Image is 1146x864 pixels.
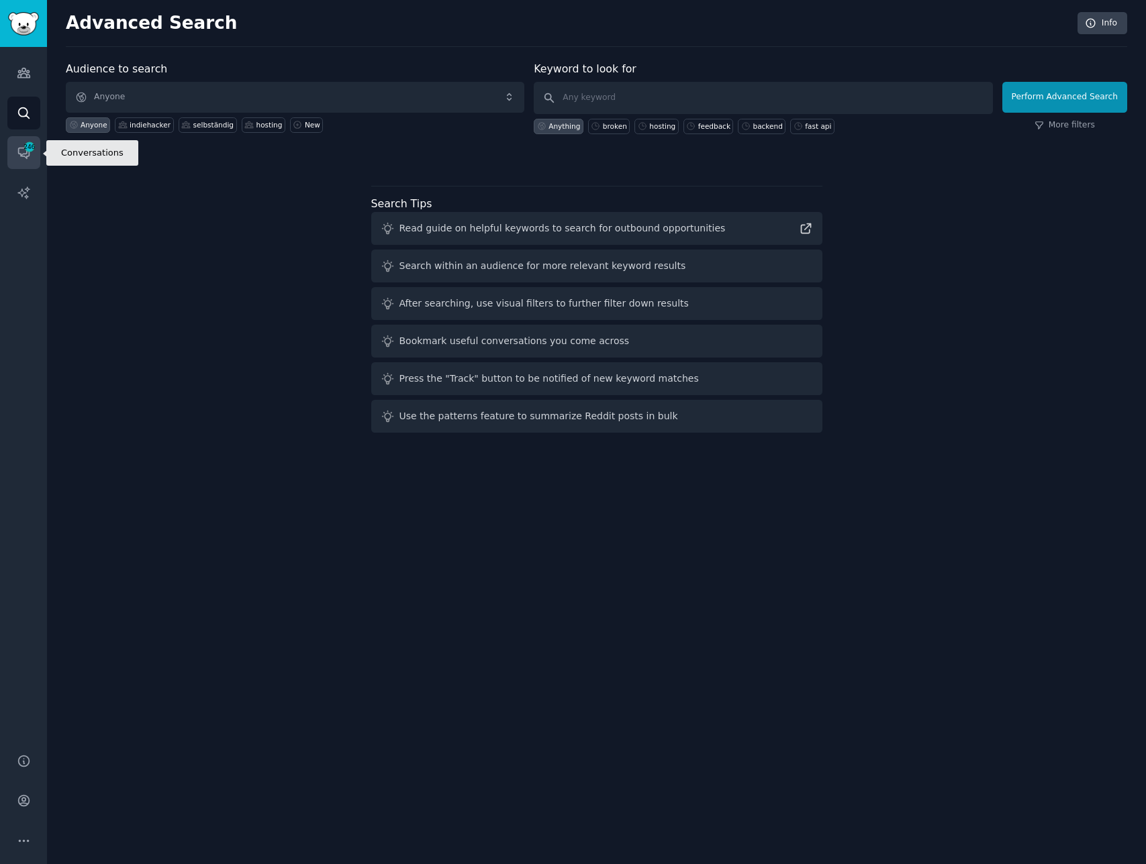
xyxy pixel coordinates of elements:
button: Anyone [66,82,524,113]
div: broken [603,121,627,131]
label: Audience to search [66,62,167,75]
a: More filters [1035,119,1095,131]
h2: Advanced Search [66,13,1070,34]
div: backend [753,121,782,131]
div: Press the "Track" button to be notified of new keyword matches [399,372,699,386]
div: Use the patterns feature to summarize Reddit posts in bulk [399,409,678,423]
div: Read guide on helpful keywords to search for outbound opportunities [399,221,726,235]
button: Perform Advanced Search [1002,82,1127,113]
img: GummySearch logo [8,12,39,36]
a: Info [1078,12,1127,35]
div: Anyone [81,120,107,129]
div: New [305,120,320,129]
div: Search within an audience for more relevant keyword results [399,259,686,273]
div: feedback [698,121,730,131]
label: Keyword to look for [534,62,636,75]
div: After searching, use visual filters to further filter down results [399,296,689,311]
div: selbständig [193,120,234,129]
div: hosting [256,120,283,129]
div: Bookmark useful conversations you come across [399,334,630,348]
input: Any keyword [534,82,992,114]
div: fast api [805,121,831,131]
a: 246 [7,136,40,169]
label: Search Tips [371,197,432,210]
div: indiehacker [130,120,171,129]
div: Anything [548,121,580,131]
div: hosting [649,121,675,131]
a: New [290,117,323,133]
span: 246 [23,142,36,152]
